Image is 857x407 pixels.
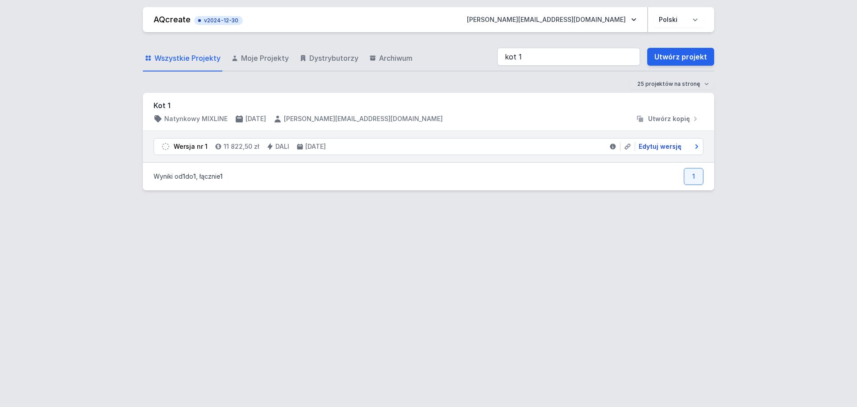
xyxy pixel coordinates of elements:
[379,53,412,63] span: Archiwum
[199,17,238,24] span: v2024-12-30
[653,12,703,28] select: Wybierz język
[229,46,291,71] a: Moje Projekty
[164,114,228,123] h4: Natynkowy MIXLINE
[284,114,443,123] h4: [PERSON_NAME][EMAIL_ADDRESS][DOMAIN_NAME]
[460,12,644,28] button: [PERSON_NAME][EMAIL_ADDRESS][DOMAIN_NAME]
[193,172,196,180] span: 1
[161,142,170,151] img: draft.svg
[154,172,223,181] p: Wyniki od do , łącznie
[309,53,358,63] span: Dystrybutorzy
[275,142,289,151] h4: DALI
[143,46,222,71] a: Wszystkie Projekty
[224,142,259,151] h4: 11 822,50 zł
[367,46,414,71] a: Archiwum
[154,15,191,24] a: AQcreate
[194,14,243,25] button: v2024-12-30
[183,172,185,180] span: 1
[497,48,640,66] input: Szukaj wśród projektów i wersji...
[305,142,326,151] h4: [DATE]
[154,100,703,111] h3: Kot 1
[635,142,699,151] a: Edytuj wersję
[632,114,703,123] button: Utwórz kopię
[154,53,220,63] span: Wszystkie Projekty
[220,172,223,180] span: 1
[639,142,682,151] span: Edytuj wersję
[245,114,266,123] h4: [DATE]
[648,114,690,123] span: Utwórz kopię
[684,168,703,185] a: 1
[174,142,208,151] div: Wersja nr 1
[241,53,289,63] span: Moje Projekty
[647,48,714,66] a: Utwórz projekt
[298,46,360,71] a: Dystrybutorzy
